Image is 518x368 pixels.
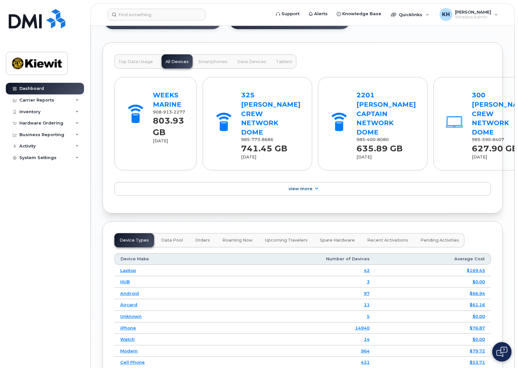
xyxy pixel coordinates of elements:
span: Smartphones [198,59,227,64]
div: Ke Hemingway [435,8,502,21]
a: 421 [361,360,370,365]
a: $53.71 [470,360,485,365]
span: Knowledge Base [342,11,381,17]
a: $79.72 [470,348,485,353]
a: 97 [364,291,370,296]
span: Wireless Admin [455,15,491,20]
button: Smartphones [195,54,231,69]
strong: 635.89 GB [356,140,403,153]
span: 8080 [375,137,389,142]
a: Knowledge Base [332,7,386,20]
span: Orders [195,238,210,243]
a: 964 [361,348,370,353]
span: [PERSON_NAME] [455,9,491,15]
a: $0.00 [472,314,485,319]
span: 985 [241,137,273,142]
a: HUB [120,279,130,284]
a: Aircard [120,302,137,307]
span: Alerts [314,11,328,17]
a: WEEKS MARINE [153,91,181,108]
span: 8686 [260,137,273,142]
a: 14940 [355,325,370,330]
span: 8407 [491,137,504,142]
a: $76.87 [470,325,485,330]
span: Data Devices [237,59,266,64]
div: [DATE] [241,154,301,160]
img: Open chat [496,347,507,357]
span: 908 [153,110,185,114]
span: Top Data Usage [118,59,153,64]
span: 985 [472,137,504,142]
span: Pending Activities [420,238,459,243]
span: Tablets [276,59,292,64]
span: KH [442,11,450,18]
a: $61.16 [470,302,485,307]
a: Laptop [120,268,136,273]
div: Quicklinks [386,8,434,21]
strong: 627.90 GB [472,140,518,153]
a: 325 [PERSON_NAME] CREW NETWORK DOME [241,91,301,136]
a: $0.00 [472,337,485,342]
a: 42 [364,268,370,273]
a: Alerts [304,7,332,20]
a: iPhone [120,325,136,330]
span: Support [281,11,300,17]
input: Find something... [108,9,206,20]
a: 5 [367,314,370,319]
a: Cell Phone [120,360,145,365]
div: [DATE] [153,138,185,144]
a: Modem [120,348,138,353]
a: $169.45 [467,268,485,273]
th: Device Make [114,253,225,265]
span: Spare Hardware [320,238,355,243]
span: 400 [365,137,375,142]
a: Watch [120,337,135,342]
span: 913 [162,110,172,114]
span: 590 [481,137,491,142]
span: Data Pool [161,238,183,243]
strong: 741.45 GB [241,140,287,153]
a: $66.94 [470,291,485,296]
span: Quicklinks [399,12,422,17]
a: 14 [364,337,370,342]
a: 11 [364,302,370,307]
th: Average Cost [375,253,491,265]
button: Top Data Usage [114,54,157,69]
span: 985 [356,137,389,142]
span: 773 [250,137,260,142]
a: 2201 [PERSON_NAME] CAPTAIN NETWORK DOME [356,91,416,136]
div: [DATE] [356,154,416,160]
th: Number of Devices [225,253,375,265]
strong: 803.93 GB [153,112,184,137]
span: Roaming Now [222,238,253,243]
a: View More [114,182,491,196]
span: Recent Activations [367,238,408,243]
a: Android [120,291,139,296]
button: Data Devices [233,54,270,69]
span: View More [289,186,312,191]
button: Tablets [272,54,296,69]
a: 3 [367,279,370,284]
a: $0.00 [472,279,485,284]
span: Upcoming Travelers [265,238,308,243]
a: Unknown [120,314,142,319]
span: 2277 [172,110,185,114]
a: Support [271,7,304,20]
